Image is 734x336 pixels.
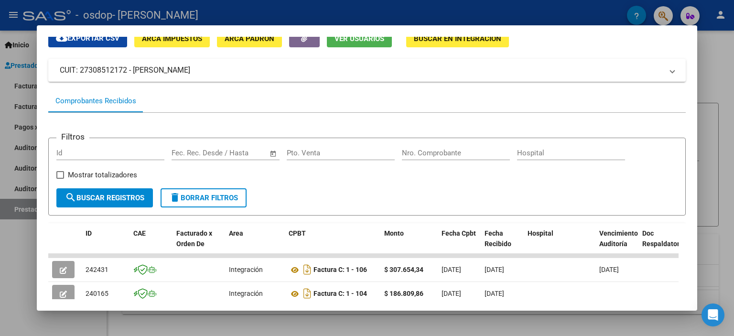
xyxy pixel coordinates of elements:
[229,266,263,273] span: Integración
[169,192,181,203] mat-icon: delete
[442,229,476,237] span: Fecha Cpbt
[524,223,595,265] datatable-header-cell: Hospital
[438,223,481,265] datatable-header-cell: Fecha Cpbt
[380,223,438,265] datatable-header-cell: Monto
[219,149,265,157] input: Fecha fin
[225,34,274,43] span: ARCA Padrón
[65,194,144,202] span: Buscar Registros
[56,130,89,143] h3: Filtros
[86,229,92,237] span: ID
[68,169,137,181] span: Mostrar totalizadores
[169,194,238,202] span: Borrar Filtros
[86,266,108,273] span: 242431
[56,34,119,43] span: Exportar CSV
[56,32,67,43] mat-icon: cloud_download
[176,229,212,248] span: Facturado x Orden De
[485,229,511,248] span: Fecha Recibido
[481,223,524,265] datatable-header-cell: Fecha Recibido
[133,229,146,237] span: CAE
[642,229,685,248] span: Doc Respaldatoria
[406,30,509,47] button: Buscar en Integración
[86,290,108,297] span: 240165
[485,266,504,273] span: [DATE]
[289,229,306,237] span: CPBT
[60,65,663,76] mat-panel-title: CUIT: 27308512172 - [PERSON_NAME]
[485,290,504,297] span: [DATE]
[229,290,263,297] span: Integración
[285,223,380,265] datatable-header-cell: CPBT
[599,266,619,273] span: [DATE]
[225,223,285,265] datatable-header-cell: Area
[65,192,76,203] mat-icon: search
[142,34,202,43] span: ARCA Impuestos
[414,34,501,43] span: Buscar en Integración
[335,34,384,43] span: Ver Usuarios
[638,223,696,265] datatable-header-cell: Doc Respaldatoria
[48,59,686,82] mat-expansion-panel-header: CUIT: 27308512172 - [PERSON_NAME]
[268,148,279,159] button: Open calendar
[301,286,313,301] i: Descargar documento
[528,229,553,237] span: Hospital
[442,266,461,273] span: [DATE]
[161,188,247,207] button: Borrar Filtros
[384,290,423,297] strong: $ 186.809,86
[56,188,153,207] button: Buscar Registros
[48,30,127,47] button: Exportar CSV
[702,303,724,326] div: Open Intercom Messenger
[442,290,461,297] span: [DATE]
[173,223,225,265] datatable-header-cell: Facturado x Orden De
[82,223,130,265] datatable-header-cell: ID
[595,223,638,265] datatable-header-cell: Vencimiento Auditoría
[313,266,367,274] strong: Factura C: 1 - 106
[229,229,243,237] span: Area
[172,149,210,157] input: Fecha inicio
[384,266,423,273] strong: $ 307.654,34
[384,229,404,237] span: Monto
[55,96,136,107] div: Comprobantes Recibidos
[217,30,282,47] button: ARCA Padrón
[130,223,173,265] datatable-header-cell: CAE
[134,30,210,47] button: ARCA Impuestos
[599,229,638,248] span: Vencimiento Auditoría
[327,30,392,47] button: Ver Usuarios
[313,290,367,298] strong: Factura C: 1 - 104
[301,262,313,277] i: Descargar documento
